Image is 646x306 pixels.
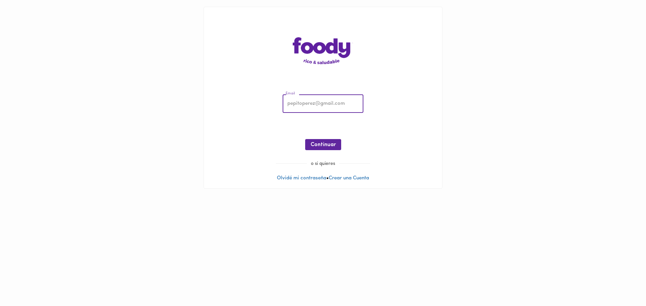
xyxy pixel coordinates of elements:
[283,95,363,113] input: pepitoperez@gmail.com
[204,7,442,188] div: •
[293,37,353,64] img: logo-main-page.png
[311,142,336,148] span: Continuar
[305,139,341,150] button: Continuar
[307,161,339,166] span: o si quieres
[277,176,326,181] a: Olvidé mi contraseña
[329,176,369,181] a: Crear una Cuenta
